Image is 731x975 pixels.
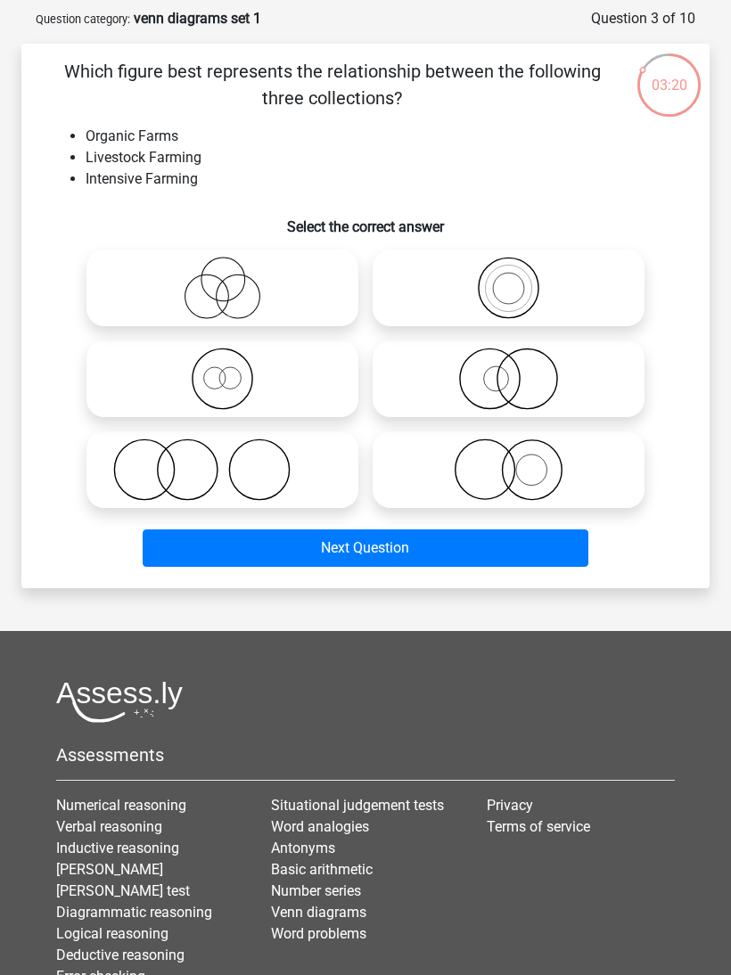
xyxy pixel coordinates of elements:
[56,744,675,766] h5: Assessments
[271,840,335,856] a: Antonyms
[271,904,366,921] a: Venn diagrams
[56,840,179,856] a: Inductive reasoning
[134,10,261,27] strong: venn diagrams set 1
[50,204,681,235] h6: Select the correct answer
[271,818,369,835] a: Word analogies
[56,946,185,963] a: Deductive reasoning
[86,126,681,147] li: Organic Farms
[636,52,702,96] div: 03:20
[271,882,361,899] a: Number series
[56,681,183,723] img: Assessly logo
[56,904,212,921] a: Diagrammatic reasoning
[36,12,130,26] small: Question category:
[271,925,366,942] a: Word problems
[487,818,590,835] a: Terms of service
[271,861,373,878] a: Basic arithmetic
[487,797,533,814] a: Privacy
[56,861,190,899] a: [PERSON_NAME] [PERSON_NAME] test
[50,58,614,111] p: Which figure best represents the relationship between the following three collections?
[56,925,168,942] a: Logical reasoning
[271,797,444,814] a: Situational judgement tests
[56,818,162,835] a: Verbal reasoning
[86,147,681,168] li: Livestock Farming
[591,8,695,29] div: Question 3 of 10
[56,797,186,814] a: Numerical reasoning
[143,529,589,567] button: Next Question
[86,168,681,190] li: Intensive Farming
